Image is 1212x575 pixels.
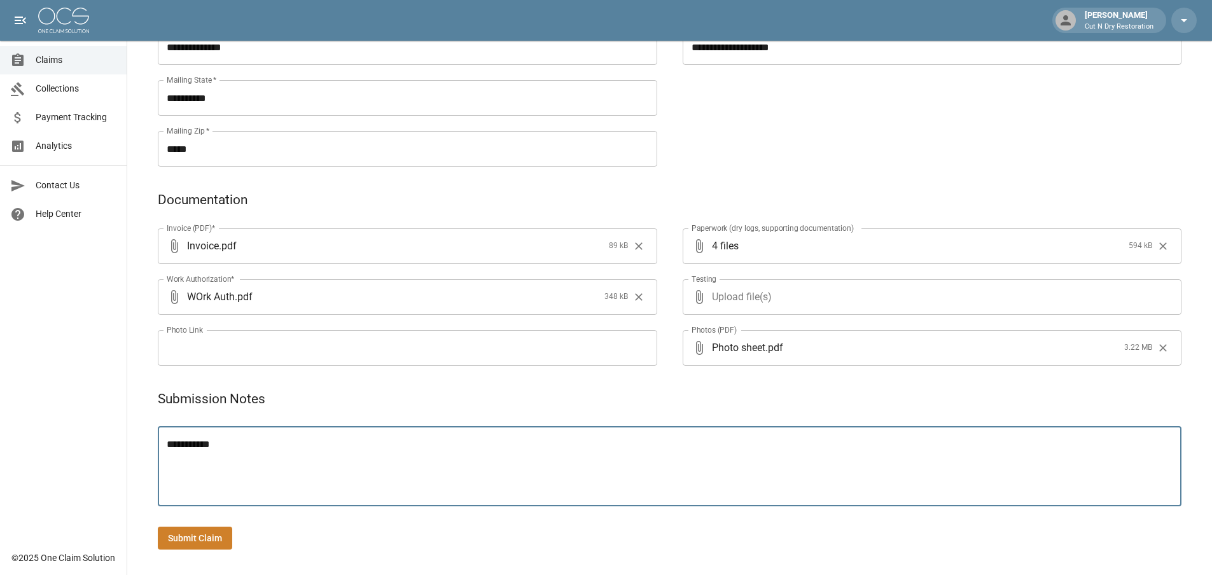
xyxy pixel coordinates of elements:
button: Clear [629,287,648,307]
span: 348 kB [604,291,628,303]
span: . pdf [235,289,253,304]
div: [PERSON_NAME] [1080,9,1159,32]
span: . pdf [219,239,237,253]
label: Testing [692,274,716,284]
label: Photo Link [167,324,203,335]
button: Submit Claim [158,527,232,550]
span: Invoice [187,239,219,253]
span: Photo sheet [712,340,765,355]
div: © 2025 One Claim Solution [11,551,115,564]
span: Contact Us [36,179,116,192]
p: Cut N Dry Restoration [1085,22,1153,32]
button: Clear [629,237,648,256]
span: WOrk Auth [187,289,235,304]
span: 594 kB [1129,240,1152,253]
span: 3.22 MB [1124,342,1152,354]
span: Analytics [36,139,116,153]
span: Collections [36,82,116,95]
button: Clear [1153,237,1173,256]
label: Invoice (PDF)* [167,223,216,233]
button: open drawer [8,8,33,33]
label: Mailing State [167,74,216,85]
label: Paperwork (dry logs, supporting documentation) [692,223,854,233]
img: ocs-logo-white-transparent.png [38,8,89,33]
span: Payment Tracking [36,111,116,124]
label: Work Authorization* [167,274,235,284]
button: Clear [1153,338,1173,357]
span: 89 kB [609,240,628,253]
span: 4 files [712,228,1124,264]
label: Photos (PDF) [692,324,737,335]
span: Upload file(s) [712,279,1148,315]
span: Claims [36,53,116,67]
span: Help Center [36,207,116,221]
span: . pdf [765,340,783,355]
label: Mailing Zip [167,125,210,136]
